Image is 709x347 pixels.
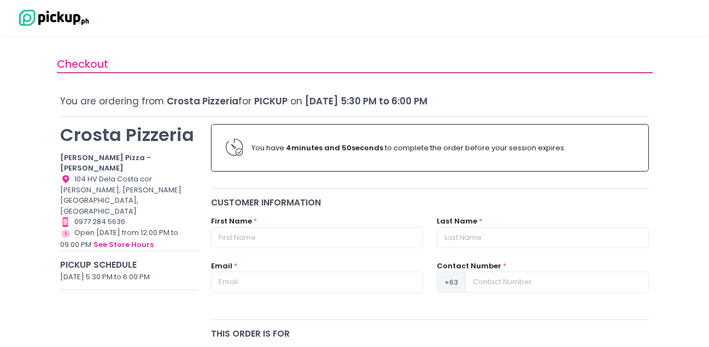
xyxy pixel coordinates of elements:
input: Email [211,272,423,292]
button: see store hours [93,239,154,251]
span: [DATE] 5:30 PM to 6:00 PM [305,95,427,108]
input: Last Name [437,227,649,248]
label: Email [211,261,232,272]
div: You have to complete the order before your session expires. [251,143,634,154]
span: +63 [437,272,466,292]
span: Pickup [254,95,288,108]
div: Pickup Schedule [60,258,197,271]
div: [DATE] 5:30 PM to 6:00 PM [60,272,197,283]
label: First Name [211,216,252,227]
div: 104 HV Dela Costa cor [PERSON_NAME], [PERSON_NAME][GEOGRAPHIC_DATA], [GEOGRAPHIC_DATA] [60,174,197,217]
input: First Name [211,227,423,248]
p: Crosta Pizzeria [60,124,197,145]
span: Crosta Pizzeria [167,95,238,108]
label: Contact Number [437,261,501,272]
img: logo [14,8,90,27]
label: Last Name [437,216,477,227]
div: Open [DATE] from 12:00 PM to 09:00 PM [60,227,197,250]
div: Checkout [57,56,653,73]
div: this order is for [211,327,649,340]
div: 0977 284 5636 [60,216,197,227]
b: [PERSON_NAME] Pizza - [PERSON_NAME] [60,152,151,174]
div: Customer Information [211,196,649,209]
input: Contact Number [465,272,649,292]
b: 4 minutes and 50 seconds [286,143,383,153]
div: You are ordering from for on [60,95,649,108]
